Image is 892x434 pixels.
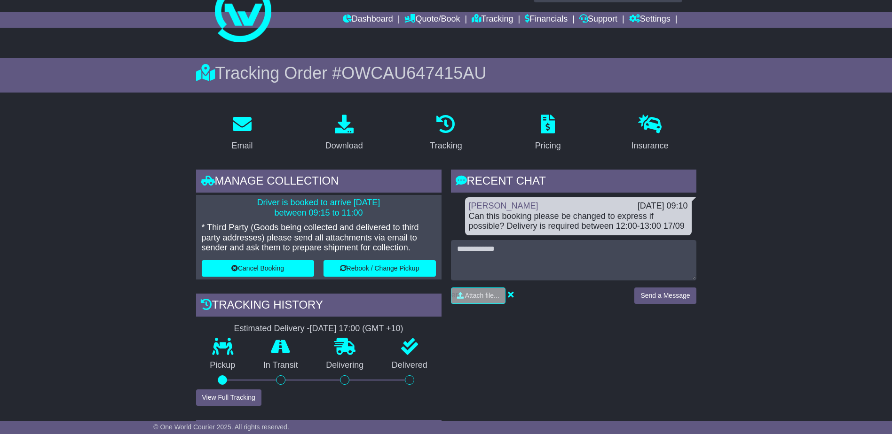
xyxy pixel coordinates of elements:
[202,198,436,218] p: Driver is booked to arrive [DATE] between 09:15 to 11:00
[196,360,250,371] p: Pickup
[324,260,436,277] button: Rebook / Change Pickup
[529,111,567,155] a: Pricing
[634,287,696,304] button: Send a Message
[196,170,442,195] div: Manage collection
[343,12,393,28] a: Dashboard
[319,111,369,155] a: Download
[430,139,462,152] div: Tracking
[202,223,436,253] p: * Third Party (Goods being collected and delivered to third party addresses) please send all atta...
[638,201,688,211] div: [DATE] 09:10
[310,324,403,334] div: [DATE] 17:00 (GMT +10)
[249,360,312,371] p: In Transit
[424,111,468,155] a: Tracking
[225,111,259,155] a: Email
[404,12,460,28] a: Quote/Book
[451,170,696,195] div: RECENT CHAT
[469,211,688,232] div: Can this booking please be changed to express if possible? Delivery is required between 12:00-13:...
[525,12,568,28] a: Financials
[196,389,261,406] button: View Full Tracking
[579,12,617,28] a: Support
[312,360,378,371] p: Delivering
[196,294,442,319] div: Tracking history
[378,360,442,371] p: Delivered
[629,12,671,28] a: Settings
[469,201,538,210] a: [PERSON_NAME]
[535,139,561,152] div: Pricing
[196,324,442,334] div: Estimated Delivery -
[196,63,696,83] div: Tracking Order #
[632,139,669,152] div: Insurance
[472,12,513,28] a: Tracking
[202,260,314,277] button: Cancel Booking
[153,423,289,431] span: © One World Courier 2025. All rights reserved.
[231,139,253,152] div: Email
[325,139,363,152] div: Download
[625,111,675,155] a: Insurance
[341,63,486,83] span: OWCAU647415AU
